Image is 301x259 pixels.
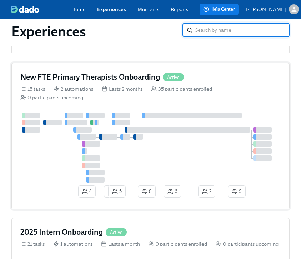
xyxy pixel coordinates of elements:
div: 21 tasks [20,240,45,248]
div: 9 participants enrolled [149,240,207,248]
button: 2 [198,185,215,198]
a: dado [11,6,71,13]
div: 1 automations [53,240,92,248]
div: 0 participants upcoming [216,240,279,248]
div: 0 participants upcoming [20,94,83,101]
button: 6 [164,185,181,198]
a: New FTE Primary Therapists OnboardingActive15 tasks 2 automations Lasts 2 months 35 participants ... [11,63,290,209]
button: 8 [138,185,156,198]
button: [PERSON_NAME] [244,4,299,14]
img: dado [11,6,39,13]
button: 9 [228,185,246,198]
div: 35 participants enrolled [151,85,212,93]
div: Lasts 2 months [102,85,142,93]
button: 1 [104,185,121,198]
input: Search by name [195,23,290,37]
h1: Experiences [11,23,86,40]
button: 5 [108,185,126,198]
span: 6 [167,188,177,195]
button: 4 [78,185,96,198]
div: 2 automations [54,85,93,93]
a: Experiences [97,6,126,13]
h4: 2025 Intern Onboarding [20,227,103,238]
span: Active [163,75,184,80]
h4: New FTE Primary Therapists Onboarding [20,72,160,83]
a: Home [71,6,86,13]
p: [PERSON_NAME] [244,6,286,13]
span: 9 [232,188,242,195]
span: 8 [142,188,152,195]
span: 4 [82,188,92,195]
button: Help Center [200,4,239,15]
div: 15 tasks [20,85,45,93]
span: Help Center [203,6,235,13]
a: Reports [171,6,188,13]
a: Moments [137,6,159,13]
span: 5 [112,188,122,195]
span: Active [106,230,127,235]
span: 2 [202,188,211,195]
div: Lasts a month [101,240,140,248]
